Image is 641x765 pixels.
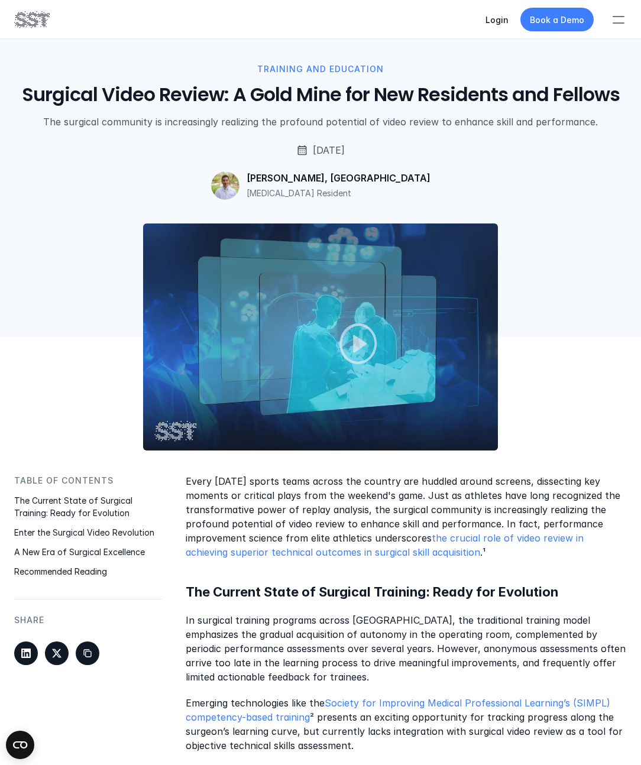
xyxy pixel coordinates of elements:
p: Recommended Reading [14,565,162,578]
p: TRAINING AND EDUCATION [257,63,384,76]
h5: The Current State of Surgical Training: Ready for Evolution [186,583,627,601]
p: [MEDICAL_DATA] Resident [247,187,351,199]
button: Open CMP widget [6,731,34,759]
p: A New Era of Surgical Excellence [14,546,162,558]
img: SST logo [14,9,50,30]
h1: Surgical Video Review: A Gold Mine for New Residents and Fellows [14,83,627,108]
p: Book a Demo [530,14,584,26]
p: SHARE [14,614,44,627]
p: Emerging technologies like the ² presents an exciting opportunity for tracking progress along the... [186,696,627,753]
p: Enter the Surgical Video Revolution [14,526,162,539]
p: Table of Contents [14,474,114,487]
img: Joshua Villarreal, MD headshot [211,171,239,200]
a: Book a Demo [520,8,594,31]
a: Society for Improving Medical Professional Learning’s (SIMPL) competency-based training [186,697,613,723]
img: Cartoon depiction of a video of a surgery [143,223,498,450]
p: The surgical community is increasingly realizing the profound potential of video review to enhanc... [14,115,627,129]
p: The Current State of Surgical Training: Ready for Evolution [14,494,162,519]
p: Every [DATE] sports teams across the country are huddled around screens, dissecting key moments o... [186,474,627,559]
a: Login [485,15,509,25]
p: In surgical training programs across [GEOGRAPHIC_DATA], the traditional training model emphasizes... [186,613,627,684]
p: [PERSON_NAME], [GEOGRAPHIC_DATA] [247,172,430,184]
p: [DATE] [313,143,345,157]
